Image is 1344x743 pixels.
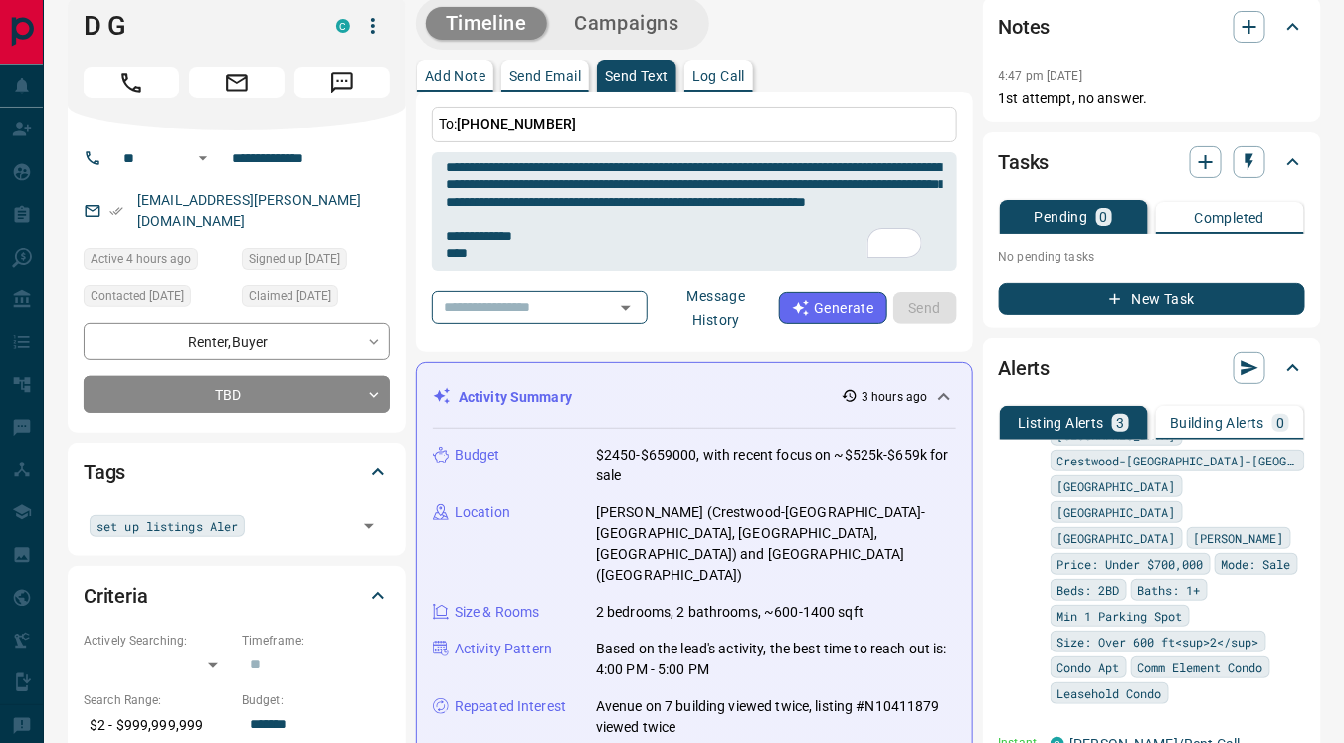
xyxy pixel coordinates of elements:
[1100,210,1108,224] p: 0
[1035,210,1088,224] p: Pending
[999,11,1051,43] h2: Notes
[433,379,956,416] div: Activity Summary3 hours ago
[612,294,640,322] button: Open
[84,580,148,612] h2: Criteria
[91,249,191,269] span: Active 4 hours ago
[999,283,1305,315] button: New Task
[455,502,510,523] p: Location
[862,388,927,406] p: 3 hours ago
[455,445,500,465] p: Budget
[605,69,669,83] p: Send Text
[455,696,566,717] p: Repeated Interest
[999,138,1305,186] div: Tasks
[1057,606,1183,626] span: Min 1 Parking Spot
[355,512,383,540] button: Open
[1057,554,1204,574] span: Price: Under $700,000
[84,709,232,742] p: $2 - $999,999,999
[1276,416,1284,430] p: 0
[1222,554,1291,574] span: Mode: Sale
[457,116,576,132] span: [PHONE_NUMBER]
[692,69,745,83] p: Log Call
[509,69,581,83] p: Send Email
[455,639,552,659] p: Activity Pattern
[596,502,956,586] p: [PERSON_NAME] (Crestwood-[GEOGRAPHIC_DATA]-[GEOGRAPHIC_DATA], [GEOGRAPHIC_DATA], [GEOGRAPHIC_DATA...
[84,457,125,488] h2: Tags
[1057,632,1259,651] span: Size: Over 600 ft<sup>2</sup>
[1057,580,1120,600] span: Beds: 2BD
[84,10,306,42] h1: D G
[432,107,957,142] p: To:
[84,67,179,98] span: Call
[137,192,362,229] a: [EMAIL_ADDRESS][PERSON_NAME][DOMAIN_NAME]
[999,89,1305,109] p: 1st attempt, no answer.
[191,146,215,170] button: Open
[596,639,956,680] p: Based on the lead's activity, the best time to reach out is: 4:00 PM - 5:00 PM
[999,146,1050,178] h2: Tasks
[1057,502,1176,522] span: [GEOGRAPHIC_DATA]
[1057,451,1298,470] span: Crestwood-[GEOGRAPHIC_DATA]-[GEOGRAPHIC_DATA]
[84,572,390,620] div: Criteria
[336,19,350,33] div: condos.ca
[459,387,572,408] p: Activity Summary
[84,632,232,650] p: Actively Searching:
[1194,528,1284,548] span: [PERSON_NAME]
[999,3,1305,51] div: Notes
[446,161,943,263] textarea: To enrich screen reader interactions, please activate Accessibility in Grammarly extension settings
[455,602,540,623] p: Size & Rooms
[294,67,390,98] span: Message
[242,632,390,650] p: Timeframe:
[96,516,238,536] span: set up listings Aler
[1116,416,1124,430] p: 3
[1057,476,1176,496] span: [GEOGRAPHIC_DATA]
[242,285,390,313] div: Mon Nov 18 2024
[999,344,1305,392] div: Alerts
[249,286,331,306] span: Claimed [DATE]
[84,285,232,313] div: Sun Oct 02 2022
[84,376,390,413] div: TBD
[91,286,184,306] span: Contacted [DATE]
[555,7,699,40] button: Campaigns
[242,248,390,276] div: Mon Oct 23 2017
[84,248,232,276] div: Tue Oct 14 2025
[84,449,390,496] div: Tags
[1138,657,1263,677] span: Comm Element Condo
[426,7,547,40] button: Timeline
[1057,657,1120,677] span: Condo Apt
[999,242,1305,272] p: No pending tasks
[596,445,956,486] p: $2450-$659000, with recent focus on ~$525k-$659k for sale
[596,696,956,738] p: Avenue on 7 building viewed twice, listing #N10411879 viewed twice
[1057,683,1162,703] span: Leasehold Condo
[999,69,1083,83] p: 4:47 pm [DATE]
[84,691,232,709] p: Search Range:
[249,249,340,269] span: Signed up [DATE]
[189,67,285,98] span: Email
[779,292,886,324] button: Generate
[242,691,390,709] p: Budget:
[1195,211,1265,225] p: Completed
[84,323,390,360] div: Renter , Buyer
[1057,528,1176,548] span: [GEOGRAPHIC_DATA]
[1170,416,1264,430] p: Building Alerts
[596,602,864,623] p: 2 bedrooms, 2 bathrooms, ~600-1400 sqft
[425,69,485,83] p: Add Note
[654,280,779,336] button: Message History
[109,204,123,218] svg: Email Verified
[1018,416,1104,430] p: Listing Alerts
[999,352,1051,384] h2: Alerts
[1138,580,1201,600] span: Baths: 1+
